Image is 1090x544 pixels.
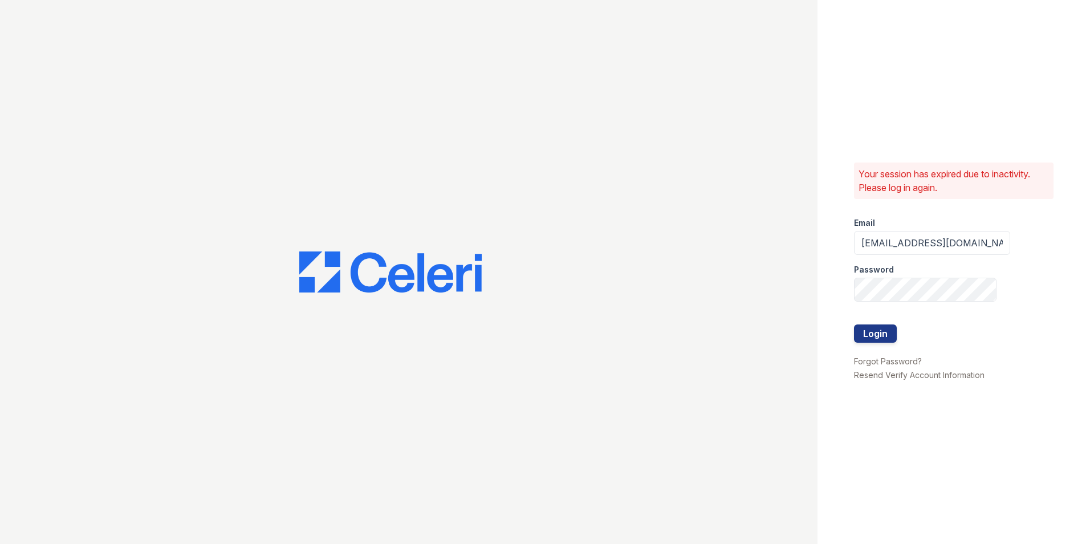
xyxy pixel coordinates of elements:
[854,324,897,343] button: Login
[859,167,1049,194] p: Your session has expired due to inactivity. Please log in again.
[854,217,875,229] label: Email
[854,370,985,380] a: Resend Verify Account Information
[299,251,482,293] img: CE_Logo_Blue-a8612792a0a2168367f1c8372b55b34899dd931a85d93a1a3d3e32e68fde9ad4.png
[854,264,894,275] label: Password
[854,356,922,366] a: Forgot Password?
